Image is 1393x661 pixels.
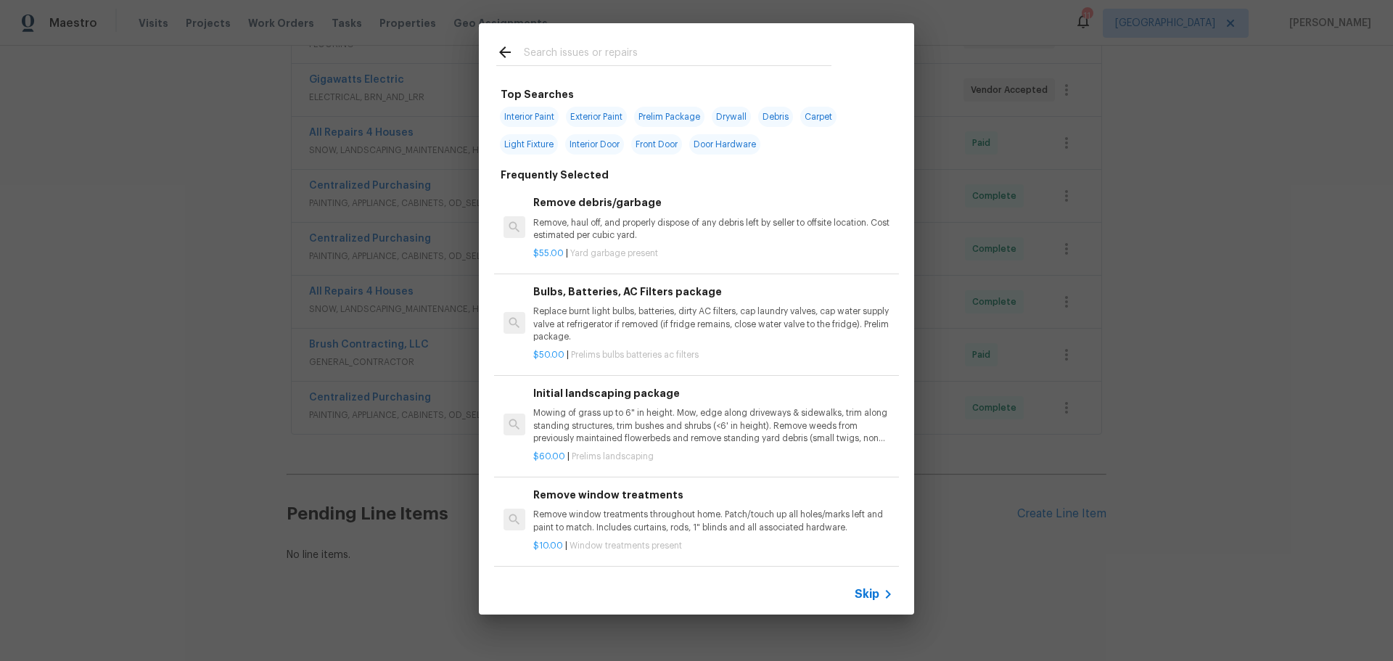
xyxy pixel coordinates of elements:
h6: Initial landscaping package [533,385,893,401]
span: $50.00 [533,350,564,359]
span: Door Hardware [689,134,760,155]
span: $10.00 [533,541,563,550]
p: Replace burnt light bulbs, batteries, dirty AC filters, cap laundry valves, cap water supply valv... [533,305,893,342]
h6: Bulbs, Batteries, AC Filters package [533,284,893,300]
p: | [533,451,893,463]
p: Mowing of grass up to 6" in height. Mow, edge along driveways & sidewalks, trim along standing st... [533,407,893,444]
p: | [533,349,893,361]
p: | [533,247,893,260]
input: Search issues or repairs [524,44,831,65]
span: Exterior Paint [566,107,627,127]
p: Remove, haul off, and properly dispose of any debris left by seller to offsite location. Cost est... [533,217,893,242]
h6: Remove window treatments [533,487,893,503]
span: Skip [855,587,879,602]
span: Prelims bulbs batteries ac filters [571,350,699,359]
span: Debris [758,107,793,127]
span: Interior Paint [500,107,559,127]
span: Interior Door [565,134,624,155]
p: Remove window treatments throughout home. Patch/touch up all holes/marks left and paint to match.... [533,509,893,533]
span: $60.00 [533,452,565,461]
h6: Remove debris/garbage [533,194,893,210]
span: Window treatments present [570,541,682,550]
span: Yard garbage present [570,249,658,258]
span: Prelims landscaping [572,452,654,461]
span: $55.00 [533,249,564,258]
h6: Top Searches [501,86,574,102]
span: Carpet [800,107,837,127]
span: Front Door [631,134,682,155]
span: Prelim Package [634,107,704,127]
span: Drywall [712,107,751,127]
span: Light Fixture [500,134,558,155]
h6: Frequently Selected [501,167,609,183]
p: | [533,540,893,552]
